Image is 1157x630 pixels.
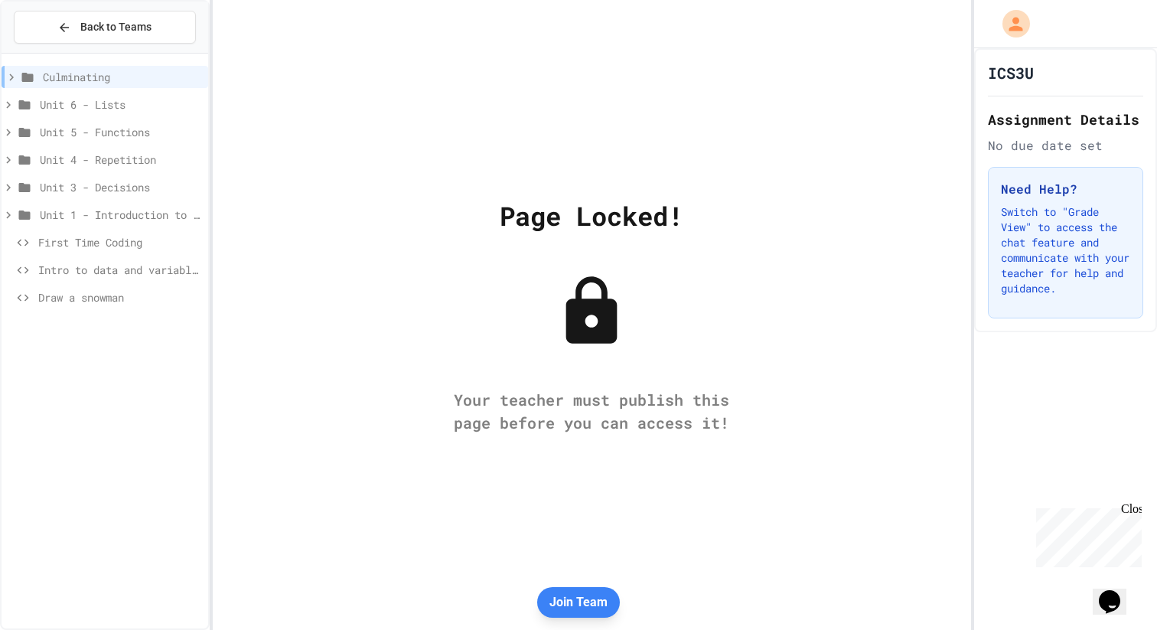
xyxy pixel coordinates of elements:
span: Intro to data and variables [38,262,202,278]
span: Unit 6 - Lists [40,96,202,113]
span: Unit 4 - Repetition [40,152,202,168]
span: Unit 1 - Introduction to Python [40,207,202,223]
div: Your teacher must publish this page before you can access it! [438,388,745,434]
span: Back to Teams [80,19,152,35]
span: Unit 3 - Decisions [40,179,202,195]
p: Switch to "Grade View" to access the chat feature and communicate with your teacher for help and ... [1001,204,1130,296]
button: Back to Teams [14,11,196,44]
iframe: chat widget [1093,569,1142,615]
div: Chat with us now!Close [6,6,106,97]
button: Join Team [537,587,620,618]
div: Page Locked! [500,196,683,235]
div: My Account [986,6,1034,41]
h1: ICS3U [988,62,1034,83]
span: Culminating [43,69,202,85]
span: First Time Coding [38,234,202,250]
span: Draw a snowman [38,289,202,305]
iframe: chat widget [1030,502,1142,567]
h3: Need Help? [1001,180,1130,198]
h2: Assignment Details [988,109,1143,130]
div: No due date set [988,136,1143,155]
span: Unit 5 - Functions [40,124,202,140]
